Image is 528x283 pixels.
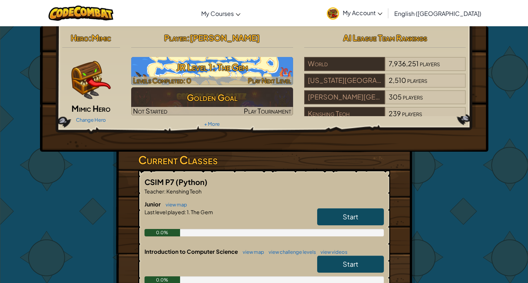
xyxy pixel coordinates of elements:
[131,87,293,115] a: Golden GoalNot StartedPlay Tournament
[131,87,293,115] img: Golden Goal
[131,57,293,85] a: Play Next Level
[185,209,186,215] span: :
[186,209,190,215] span: 1.
[197,3,244,23] a: My Courses
[248,76,291,85] span: Play Next Level
[133,76,191,85] span: Levels Completed: 0
[402,109,422,118] span: players
[304,74,385,88] div: [US_STATE][GEOGRAPHIC_DATA] No. 11 in the [GEOGRAPHIC_DATA]
[304,107,385,121] div: Kenshing Teoh
[343,260,358,268] span: Start
[76,117,106,123] a: Change Hero
[67,57,112,101] img: Codecombat-Pets-Mimic-01.png
[71,33,89,43] span: Hero
[304,97,466,106] a: [PERSON_NAME][GEOGRAPHIC_DATA]305players
[389,76,406,84] span: 2,510
[131,57,293,85] img: JR Level 1: The Gem
[145,229,180,236] div: 0.0%
[145,177,176,186] span: CSIM P7
[304,81,466,89] a: [US_STATE][GEOGRAPHIC_DATA] No. 11 in the [GEOGRAPHIC_DATA]2,510players
[164,188,166,195] span: :
[343,9,382,17] span: My Account
[190,33,260,43] span: [PERSON_NAME]
[407,76,427,84] span: players
[304,57,385,71] div: World
[394,10,481,17] span: English ([GEOGRAPHIC_DATA])
[389,92,402,101] span: 305
[131,89,293,106] h3: Golden Goal
[131,59,293,75] h3: JR Level 1: The Gem
[323,1,386,25] a: My Account
[72,103,110,114] span: Mimic Hero
[304,64,466,73] a: World7,936,251players
[164,33,187,43] span: Player
[49,6,113,21] img: CodeCombat logo
[304,114,466,122] a: Kenshing Teoh239players
[244,107,291,115] span: Play Tournament
[239,249,264,255] a: view map
[343,33,427,43] span: AI League Team Rankings
[403,92,423,101] span: players
[304,90,385,104] div: [PERSON_NAME][GEOGRAPHIC_DATA]
[391,3,485,23] a: English ([GEOGRAPHIC_DATA])
[145,201,162,208] span: Junior
[145,209,185,215] span: Last level played
[187,33,190,43] span: :
[162,202,187,208] a: view map
[145,248,239,255] span: Introduction to Computer Science
[176,177,207,186] span: (Python)
[89,33,92,43] span: :
[389,109,401,118] span: 239
[201,10,234,17] span: My Courses
[317,249,348,255] a: view videos
[92,33,111,43] span: Mimic
[265,249,316,255] a: view challenge levels
[420,59,440,68] span: players
[133,107,167,115] span: Not Started
[166,188,202,195] span: Kenshing Teoh
[327,7,339,20] img: avatar
[389,59,419,68] span: 7,936,251
[343,212,358,221] span: Start
[138,152,390,168] h3: Current Classes
[190,209,213,215] span: The Gem
[145,188,164,195] span: Teacher
[204,121,220,127] a: + More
